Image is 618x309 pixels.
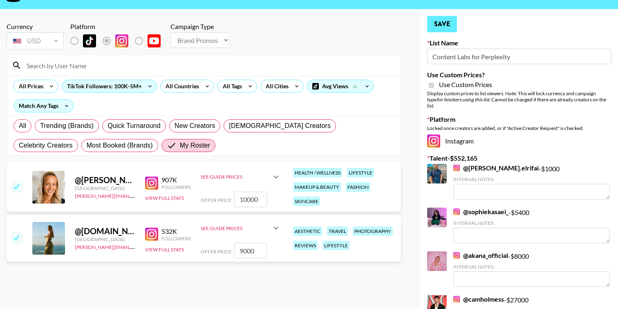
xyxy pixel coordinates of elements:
span: Quick Turnaround [107,121,161,131]
div: Followers [161,235,191,242]
div: 907K [161,176,191,184]
label: Platform [427,115,611,123]
div: Internal Notes: [453,220,610,226]
img: YouTube [148,34,161,47]
a: @akana_official [453,251,508,260]
a: @sophiekasaei_ [453,208,508,216]
div: [GEOGRAPHIC_DATA] [75,236,135,242]
div: USD [8,34,62,48]
div: All Prices [14,80,45,92]
div: Campaign Type [170,22,230,31]
div: TikTok Followers: 100K-5M+ [62,80,157,92]
span: Most Booked (Brands) [87,141,153,150]
div: Internal Notes: [453,264,610,270]
div: reviews [293,241,318,250]
div: aesthetic [293,226,322,236]
img: Instagram [145,177,158,190]
input: 9,000 [234,243,267,258]
div: Avg Views [307,80,374,92]
img: Instagram [453,208,460,215]
a: @camholmess [453,295,504,303]
div: All Countries [161,80,201,92]
div: - $ 1000 [453,164,610,199]
span: Celebrity Creators [19,141,73,150]
div: fashion [346,182,370,192]
div: - $ 5400 [453,208,610,243]
div: Match Any Tags [14,100,73,112]
div: See Guide Prices [201,218,281,238]
a: [PERSON_NAME][EMAIL_ADDRESS][DOMAIN_NAME] [75,191,196,199]
img: Instagram [453,252,460,259]
div: Instagram [427,134,611,148]
span: Trending (Brands) [40,121,94,131]
span: [DEMOGRAPHIC_DATA] Creators [229,121,331,131]
div: photography [353,226,393,236]
div: See Guide Prices [201,167,281,187]
img: Instagram [453,296,460,302]
em: for bookers using this list [437,96,489,103]
img: Instagram [427,134,440,148]
div: Currency is locked to USD [7,31,64,51]
span: New Creators [175,121,215,131]
div: - $ 8000 [453,251,610,287]
div: [GEOGRAPHIC_DATA] [75,185,135,191]
div: travel [327,226,348,236]
div: Internal Notes: [453,176,610,182]
div: lifestyle [347,168,374,177]
button: Save [427,16,457,32]
div: health / wellness [293,168,342,177]
div: @ [DOMAIN_NAME] [75,226,135,236]
div: See Guide Prices [201,225,271,231]
div: lifestyle [322,241,349,250]
label: Use Custom Prices? [427,71,611,79]
img: Instagram [145,228,158,241]
div: Platform [70,22,167,31]
div: @ [PERSON_NAME] [75,175,135,185]
img: Instagram [115,34,128,47]
button: View Full Stats [145,246,184,253]
div: 532K [161,227,191,235]
span: My Roster [180,141,210,150]
span: Offer Price: [201,249,233,255]
div: See Guide Prices [201,174,271,180]
input: 10,000 [234,192,267,207]
div: makeup & beauty [293,182,341,192]
label: Talent - $ 552,165 [427,154,611,162]
div: skincare [293,197,320,206]
img: Instagram [453,165,460,171]
input: Search by User Name [22,59,396,72]
div: Locked once creators are added, or if "Active Creator Request" is checked. [427,125,611,131]
a: @[PERSON_NAME].elrifai [453,164,539,172]
a: [PERSON_NAME][EMAIL_ADDRESS][DOMAIN_NAME] [75,242,196,250]
div: Display custom prices to list viewers. Note: This will lock currency and campaign type . Cannot b... [427,90,611,109]
div: List locked to Instagram. [70,32,167,49]
div: All Cities [261,80,290,92]
span: Use Custom Prices [439,81,492,89]
div: All Tags [218,80,244,92]
span: All [19,121,26,131]
button: View Full Stats [145,195,184,201]
img: TikTok [83,34,96,47]
label: List Name [427,39,611,47]
span: Offer Price: [201,197,233,203]
div: Currency [7,22,64,31]
div: Followers [161,184,191,190]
